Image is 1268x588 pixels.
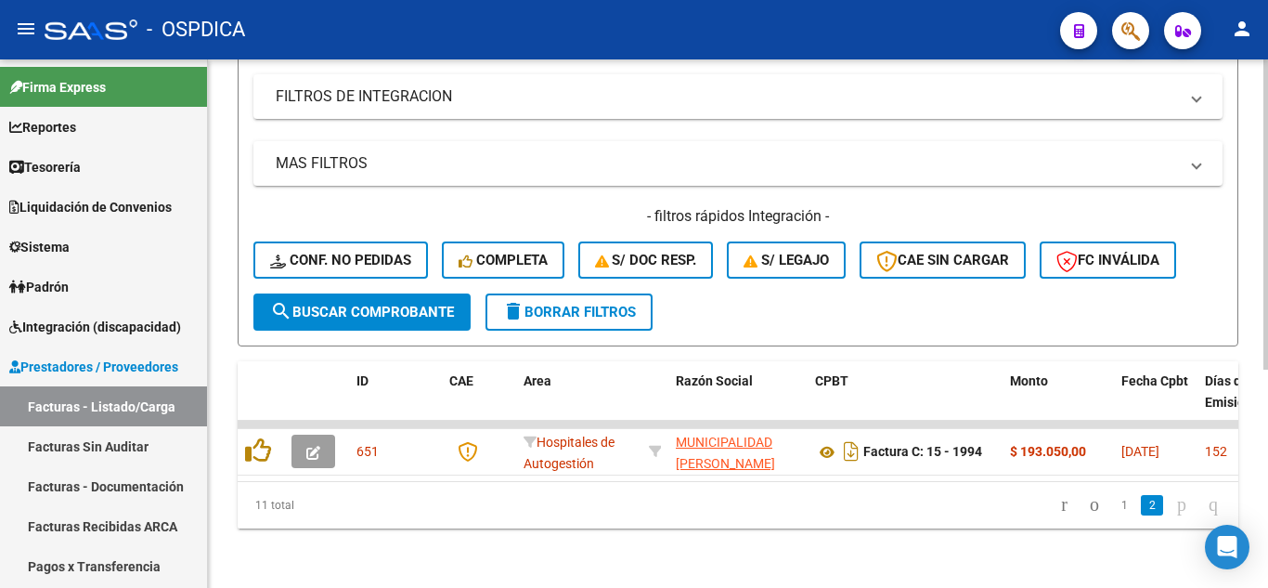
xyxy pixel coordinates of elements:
[356,373,369,388] span: ID
[676,373,753,388] span: Razón Social
[1205,444,1227,459] span: 152
[1231,18,1253,40] mat-icon: person
[449,373,473,388] span: CAE
[1010,373,1048,388] span: Monto
[9,77,106,98] span: Firma Express
[15,18,37,40] mat-icon: menu
[253,74,1223,119] mat-expansion-panel-header: FILTROS DE INTEGRACION
[253,294,471,331] button: Buscar Comprobante
[356,444,379,459] span: 651
[349,361,442,443] datatable-header-cell: ID
[9,117,76,137] span: Reportes
[595,252,697,268] span: S/ Doc Resp.
[524,373,551,388] span: Area
[1205,525,1249,569] div: Open Intercom Messenger
[442,242,564,279] button: Completa
[1040,242,1176,279] button: FC Inválida
[676,435,801,492] span: MUNICIPALIDAD [PERSON_NAME][GEOGRAPHIC_DATA]
[485,294,653,331] button: Borrar Filtros
[1121,444,1159,459] span: [DATE]
[9,317,181,337] span: Integración (discapacidad)
[9,197,172,217] span: Liquidación de Convenios
[516,361,641,443] datatable-header-cell: Area
[270,304,454,320] span: Buscar Comprobante
[9,157,81,177] span: Tesorería
[1053,495,1076,516] a: go to first page
[1113,495,1135,516] a: 1
[442,361,516,443] datatable-header-cell: CAE
[839,437,863,466] i: Descargar documento
[1141,495,1163,516] a: 2
[808,361,1003,443] datatable-header-cell: CPBT
[276,153,1178,174] mat-panel-title: MAS FILTROS
[1114,361,1197,443] datatable-header-cell: Fecha Cpbt
[502,300,524,322] mat-icon: delete
[1121,373,1188,388] span: Fecha Cpbt
[863,445,982,460] strong: Factura C: 15 - 1994
[502,304,636,320] span: Borrar Filtros
[1200,495,1226,516] a: go to last page
[876,252,1009,268] span: CAE SIN CARGAR
[147,9,245,50] span: - OSPDICA
[9,277,69,297] span: Padrón
[1056,252,1159,268] span: FC Inválida
[1169,495,1195,516] a: go to next page
[276,86,1178,107] mat-panel-title: FILTROS DE INTEGRACION
[578,242,714,279] button: S/ Doc Resp.
[860,242,1026,279] button: CAE SIN CARGAR
[270,252,411,268] span: Conf. no pedidas
[1010,444,1086,459] strong: $ 193.050,00
[238,482,434,529] div: 11 total
[744,252,829,268] span: S/ legajo
[9,357,178,377] span: Prestadores / Proveedores
[676,432,800,471] div: 30999003156
[253,141,1223,186] mat-expansion-panel-header: MAS FILTROS
[815,373,848,388] span: CPBT
[1110,490,1138,521] li: page 1
[727,242,846,279] button: S/ legajo
[9,237,70,257] span: Sistema
[1138,490,1166,521] li: page 2
[668,361,808,443] datatable-header-cell: Razón Social
[1081,495,1107,516] a: go to previous page
[253,206,1223,227] h4: - filtros rápidos Integración -
[253,242,428,279] button: Conf. no pedidas
[1003,361,1114,443] datatable-header-cell: Monto
[459,252,548,268] span: Completa
[270,300,292,322] mat-icon: search
[524,435,615,471] span: Hospitales de Autogestión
